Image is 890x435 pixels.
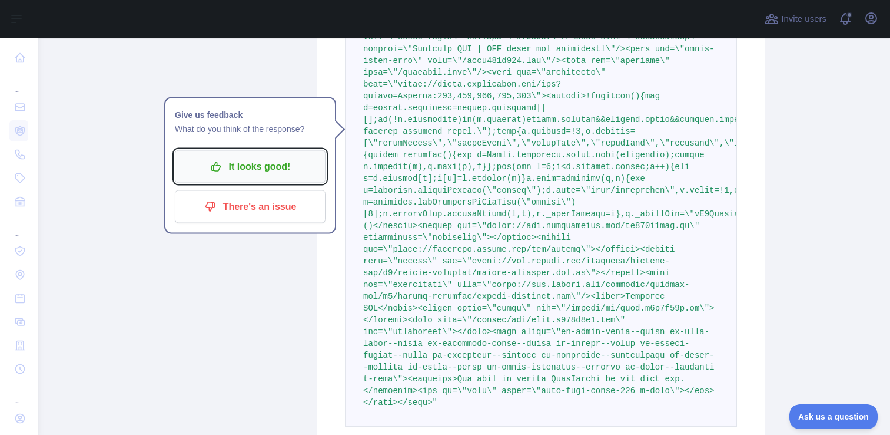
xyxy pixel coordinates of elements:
[9,71,28,94] div: ...
[789,404,878,429] iframe: Toggle Customer Support
[175,108,326,122] h1: Give us feedback
[9,215,28,238] div: ...
[762,9,829,28] button: Invite users
[175,122,326,136] p: What do you think of the response?
[9,382,28,406] div: ...
[781,12,826,26] span: Invite users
